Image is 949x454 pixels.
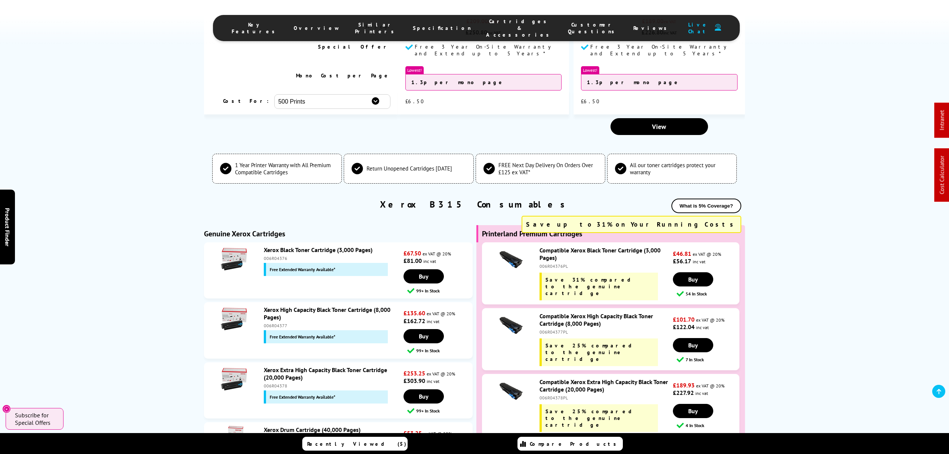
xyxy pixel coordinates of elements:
[404,249,421,257] strong: £67.50
[630,162,729,176] span: All our toner cartridges protect your warranty
[407,407,473,414] div: 99+ In Stock
[427,319,439,324] span: inc vat
[693,251,721,257] span: ex VAT @ 20%
[581,74,738,91] div: 1.3p per mono page
[4,208,11,246] span: Product Finder
[677,356,739,363] div: 7 In Stock
[264,366,387,381] a: Xerox Extra High Capacity Black Toner Cartridge (20,000 Pages)
[221,246,247,272] img: Xerox Black Toner Cartridge (3,000 Pages)
[545,276,638,297] span: Save 31% compared to the genuine cartridge
[264,426,361,433] a: Xerox Drum Cartridge (40,000 Pages)
[633,25,671,31] span: Reviews
[264,383,402,389] div: 006R04378
[715,24,721,31] img: user-headset-duotone.svg
[380,199,569,210] a: Xerox B315 Consumables
[482,229,582,239] b: Printerland Premium Cartridges
[590,43,732,57] span: Free 3 Year On-Site Warranty and Extend up to 5 Years*
[419,332,429,340] span: Buy
[686,21,711,35] span: Live Chat
[423,431,452,436] span: ex VAT @ 20%
[264,306,390,321] a: Xerox High Capacity Black Toner Cartridge (8,000 Pages)
[610,118,708,135] a: View
[498,162,597,176] span: FREE Next Day Delivery On Orders Over £125 ex VAT*
[673,250,691,257] strong: £46.81
[264,255,402,261] div: 006R04376
[652,122,666,131] span: View
[221,426,247,452] img: Xerox Drum Cartridge (40,000 Pages)
[498,378,524,404] img: Compatible Xerox Extra High Capacity Black Toner Cartridge (20,000 Pages)
[517,437,623,451] a: Compare Products
[405,98,424,105] span: £6.50
[307,441,407,447] span: Recently Viewed (5)
[405,66,424,74] span: Lowest!
[407,347,473,354] div: 99+ In Stock
[696,383,724,389] span: ex VAT @ 20%
[486,18,553,38] span: Cartridges & Accessories
[540,378,668,393] a: Compatible Xerox Extra High Capacity Black Toner Cartridge (20,000 Pages)
[522,216,741,233] div: Save up to 31% on Your Running Costs
[404,429,422,437] strong: £53.25
[264,246,373,254] a: Xerox Black Toner Cartridge (3,000 Pages)
[404,317,425,325] strong: £162.72
[404,369,425,377] strong: £253.25
[419,273,429,280] span: Buy
[696,317,724,323] span: ex VAT @ 20%
[423,258,436,264] span: inc vat
[270,334,336,340] span: Free Extended Warranty Available*
[270,267,336,272] span: Free Extended Warranty Available*
[221,306,247,332] img: Xerox High Capacity Black Toner Cartridge (8,000 Pages)
[540,395,671,401] div: 006R04378PL
[427,371,455,377] span: ex VAT @ 20%
[423,251,451,257] span: ex VAT @ 20%
[693,259,705,264] span: inc vat
[405,74,562,91] div: 1.3p per mono page
[15,411,56,426] span: Subscribe for Special Offers
[270,394,336,400] span: Free Extended Warranty Available*
[581,98,600,105] span: £6.50
[673,316,695,323] strong: £101.70
[696,325,709,330] span: inc vat
[677,422,739,429] div: 4 In Stock
[581,66,599,74] span: Lowest!
[302,437,408,451] a: Recently Viewed (5)
[540,263,671,269] div: 006R04376PL
[695,390,708,396] span: inc vat
[498,312,524,338] img: Compatible Xerox High Capacity Black Toner Cartridge (8,000 Pages)
[204,229,285,239] b: Genuine Xerox Cartridges
[419,393,429,400] span: Buy
[232,21,279,35] span: Key Features
[673,389,694,396] strong: £227.92
[540,312,653,327] a: Compatible Xerox High Capacity Black Toner Cartridge (8,000 Pages)
[688,341,698,349] span: Buy
[296,72,390,79] span: Mono Cost per Page
[568,21,618,35] span: Customer Questions
[938,156,946,194] a: Cost Calculator
[673,257,691,265] strong: £56.17
[540,329,671,335] div: 006R04377PL
[294,25,340,31] span: Overview
[407,287,473,294] div: 99+ In Stock
[427,378,439,384] span: inc vat
[673,323,695,331] strong: £122.04
[540,246,661,261] a: Compatible Xerox Black Toner Cartridge (3,000 Pages)
[673,381,695,389] strong: £189.93
[223,98,269,104] span: Cost For:
[545,408,639,428] span: Save 25% compared to the genuine cartridge
[938,110,946,131] a: Intranet
[530,441,620,447] span: Compare Products
[404,257,422,264] strong: £81.00
[355,21,398,35] span: Similar Printers
[367,165,452,172] span: Return Unopened Cartridges [DATE]
[264,323,402,328] div: 006R04377
[671,199,741,213] button: What is 5% Coverage?
[415,43,556,57] span: Free 3 Year On-Site Warranty and Extend up to 5 Years*
[688,276,698,283] span: Buy
[221,366,247,392] img: Xerox Extra High Capacity Black Toner Cartridge (20,000 Pages)
[318,43,390,50] span: Special Offer
[677,290,739,297] div: 54 In Stock
[427,311,455,316] span: ex VAT @ 20%
[404,377,425,384] strong: £303.90
[498,246,524,273] img: Compatible Xerox Black Toner Cartridge (3,000 Pages)
[688,407,698,415] span: Buy
[545,342,639,362] span: Save 25% compared to the genuine cartridge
